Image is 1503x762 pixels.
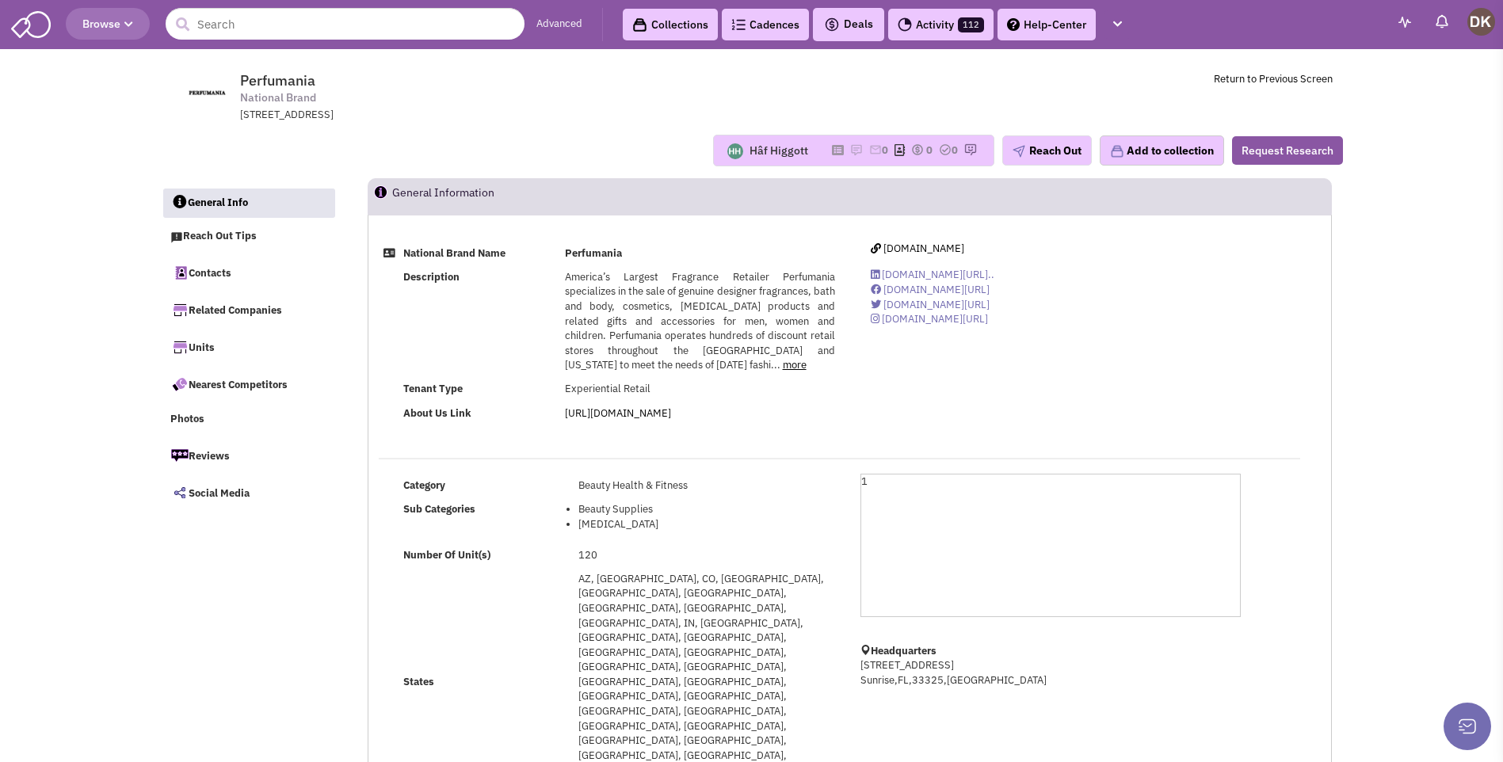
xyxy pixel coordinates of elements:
b: Number Of Unit(s) [403,548,490,562]
img: icon-deals.svg [824,15,840,34]
span: 0 [926,143,933,157]
img: Activity.png [898,17,912,32]
img: icon-collection-lavender.png [1110,144,1124,158]
a: [DOMAIN_NAME][URL] [871,283,990,296]
a: General Info [163,189,336,219]
span: America’s Largest Fragrance Retailer Perfumania specializes in the sale of genuine designer fragr... [565,270,835,371]
button: Reach Out [1002,135,1092,166]
a: Help-Center [998,9,1096,40]
button: Request Research [1232,136,1343,165]
b: States [403,675,434,688]
div: [STREET_ADDRESS] [240,108,654,123]
h2: General Information [392,179,494,214]
a: Nearest Competitors [162,368,335,401]
span: [DOMAIN_NAME][URL] [883,298,990,311]
img: plane.png [1013,145,1025,158]
li: Beauty Supplies [578,502,835,517]
span: Browse [82,17,133,31]
span: [DOMAIN_NAME][URL] [883,283,990,296]
img: Cadences_logo.png [731,19,746,30]
a: Reach Out Tips [162,222,335,252]
span: 0 [952,143,958,157]
a: Reviews [162,439,335,472]
span: 112 [958,17,984,32]
a: [URL][DOMAIN_NAME] [565,406,671,420]
td: Experiential Retail [560,378,840,402]
div: Hâf Higgott [750,143,808,158]
a: more [783,358,807,371]
span: [DOMAIN_NAME] [883,242,964,255]
a: [DOMAIN_NAME] [871,242,964,255]
td: Beauty Health & Fitness [574,474,840,497]
b: About Us Link [403,406,471,420]
input: Search [166,8,525,40]
a: Activity112 [888,9,994,40]
a: [DOMAIN_NAME][URL].. [871,268,994,281]
b: Perfumania [565,246,622,260]
img: research-icon.png [964,143,977,156]
img: help.png [1007,18,1020,31]
li: [MEDICAL_DATA] [578,517,835,532]
span: [DOMAIN_NAME][URL].. [882,268,994,281]
img: Donnie Keller [1467,8,1495,36]
td: 120 [574,543,840,567]
span: [DOMAIN_NAME][URL] [882,312,988,326]
a: Advanced [536,17,582,32]
img: icon-collection-lavender-black.svg [632,17,647,32]
img: TaskCount.png [939,143,952,156]
b: Tenant Type [403,382,463,395]
span: Perfumania [240,71,315,90]
a: Units [162,330,335,364]
a: Collections [623,9,718,40]
span: National Brand [240,90,316,106]
a: Social Media [162,476,335,509]
p: [STREET_ADDRESS] Sunrise,FL,33325,[GEOGRAPHIC_DATA] [860,658,1241,688]
span: 0 [882,143,888,157]
img: www.perfumania.com [171,73,243,112]
a: Contacts [162,256,335,289]
div: 1 [860,474,1241,617]
b: Description [403,270,460,284]
b: Category [403,478,445,492]
b: National Brand Name [403,246,505,260]
a: Related Companies [162,293,335,326]
img: icon-note.png [850,143,863,156]
img: icon-dealamount.png [911,143,924,156]
a: [DOMAIN_NAME][URL] [871,312,988,326]
b: Headquarters [871,644,937,657]
a: Return to Previous Screen [1214,72,1333,86]
img: SmartAdmin [11,8,51,38]
a: Photos [162,405,335,435]
img: icon-email-active-16.png [869,143,882,156]
a: Cadences [722,9,809,40]
button: Add to collection [1100,135,1224,166]
a: [DOMAIN_NAME][URL] [871,298,990,311]
b: Sub Categories [403,502,475,516]
button: Deals [819,14,878,35]
span: Deals [824,17,873,31]
button: Browse [66,8,150,40]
